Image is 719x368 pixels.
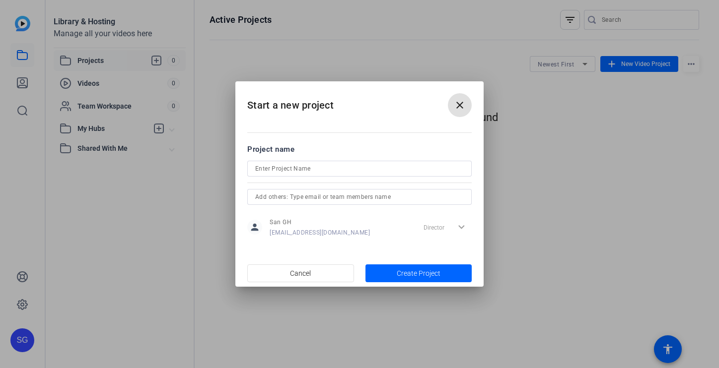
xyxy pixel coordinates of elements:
[290,264,311,283] span: Cancel
[365,264,472,282] button: Create Project
[454,99,466,111] mat-icon: close
[397,268,440,279] span: Create Project
[255,191,464,203] input: Add others: Type email or team members name
[235,81,484,122] h2: Start a new project
[247,220,262,235] mat-icon: person
[270,218,370,226] span: San GH
[247,264,354,282] button: Cancel
[247,144,472,155] div: Project name
[255,163,464,175] input: Enter Project Name
[270,229,370,237] span: [EMAIL_ADDRESS][DOMAIN_NAME]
